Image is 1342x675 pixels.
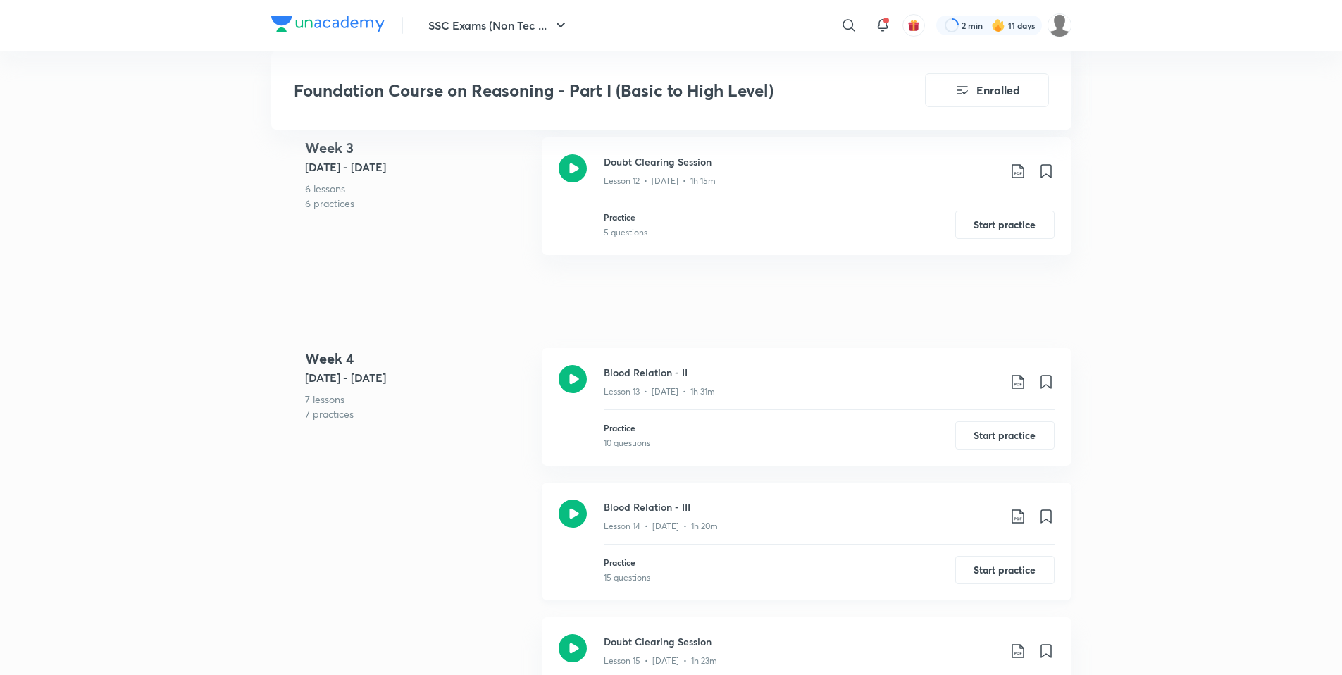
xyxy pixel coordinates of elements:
[604,211,647,223] p: Practice
[604,520,718,533] p: Lesson 14 • [DATE] • 1h 20m
[604,385,715,398] p: Lesson 13 • [DATE] • 1h 31m
[604,365,998,380] h3: Blood Relation - II
[604,421,650,434] p: Practice
[604,500,998,514] h3: Blood Relation - III
[604,655,717,667] p: Lesson 15 • [DATE] • 1h 23m
[271,16,385,32] img: Company Logo
[955,421,1055,450] button: Start practice
[604,154,998,169] h3: Doubt Clearing Session
[604,226,647,239] div: 5 questions
[305,137,530,159] h4: Week 3
[305,196,530,211] p: 6 practices
[305,392,530,407] p: 7 lessons
[955,556,1055,584] button: Start practice
[420,11,578,39] button: SSC Exams (Non Tec ...
[604,437,650,450] div: 10 questions
[1048,13,1071,37] img: Ajeet Kumar
[271,16,385,36] a: Company Logo
[991,18,1005,32] img: streak
[907,19,920,32] img: avatar
[542,137,1071,272] a: Doubt Clearing SessionLesson 12 • [DATE] • 1h 15mPractice5 questionsStart practice
[604,634,998,649] h3: Doubt Clearing Session
[902,14,925,37] button: avatar
[305,369,530,386] h5: [DATE] - [DATE]
[542,348,1071,483] a: Blood Relation - IILesson 13 • [DATE] • 1h 31mPractice10 questionsStart practice
[542,483,1071,617] a: Blood Relation - IIILesson 14 • [DATE] • 1h 20mPractice15 questionsStart practice
[294,80,845,101] h3: Foundation Course on Reasoning - Part I (Basic to High Level)
[305,159,530,175] h5: [DATE] - [DATE]
[305,407,530,421] p: 7 practices
[604,571,650,584] div: 15 questions
[305,348,530,369] h4: Week 4
[305,181,530,196] p: 6 lessons
[604,556,650,569] p: Practice
[955,211,1055,239] button: Start practice
[604,175,716,187] p: Lesson 12 • [DATE] • 1h 15m
[925,73,1049,107] button: Enrolled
